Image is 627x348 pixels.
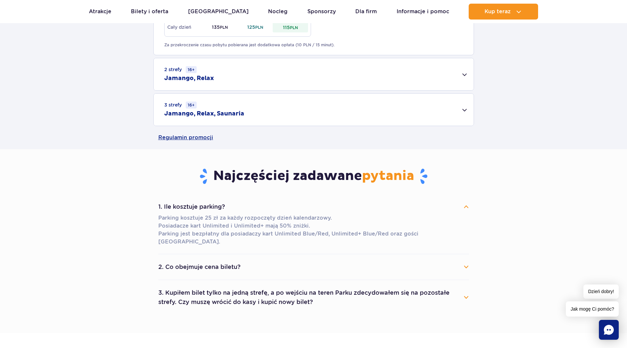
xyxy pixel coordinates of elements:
td: Cały dzień [167,22,203,32]
small: 16+ [186,66,197,73]
td: 125 [238,22,273,32]
a: Sponsorzy [307,4,336,20]
small: 2 strefy [164,66,197,73]
a: [GEOGRAPHIC_DATA] [188,4,249,20]
p: Parking kosztuje 25 zł za każdy rozpoczęty dzień kalendarzowy. Posiadacze kart Unlimited i Unlimi... [158,214,469,246]
small: 3 strefy [164,102,197,109]
h3: Najczęściej zadawane [158,168,469,185]
small: PLN [220,25,228,30]
a: Bilety i oferta [131,4,168,20]
h2: Jamango, Relax [164,74,214,82]
a: Atrakcje [89,4,111,20]
button: 2. Co obejmuje cena biletu? [158,260,469,274]
p: Za przekroczenie czasu pobytu pobierana jest dodatkowa opłata (10 PLN / 15 minut). [164,42,463,48]
span: Jak mogę Ci pomóc? [566,301,619,317]
button: Kup teraz [469,4,538,20]
small: PLN [290,25,298,30]
a: Regulamin promocji [158,126,469,149]
span: Dzień dobry! [583,284,619,299]
span: pytania [362,168,414,184]
small: 16+ [186,102,197,109]
div: Chat [599,320,619,340]
td: 115 [273,22,308,32]
span: Kup teraz [485,9,511,15]
button: 3. Kupiłem bilet tylko na jedną strefę, a po wejściu na teren Parku zdecydowałem się na pozostałe... [158,285,469,309]
button: 1. Ile kosztuje parking? [158,199,469,214]
a: Dla firm [355,4,377,20]
small: PLN [255,25,263,30]
a: Nocleg [268,4,288,20]
td: 135 [202,22,238,32]
h2: Jamango, Relax, Saunaria [164,110,244,118]
a: Informacje i pomoc [397,4,449,20]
